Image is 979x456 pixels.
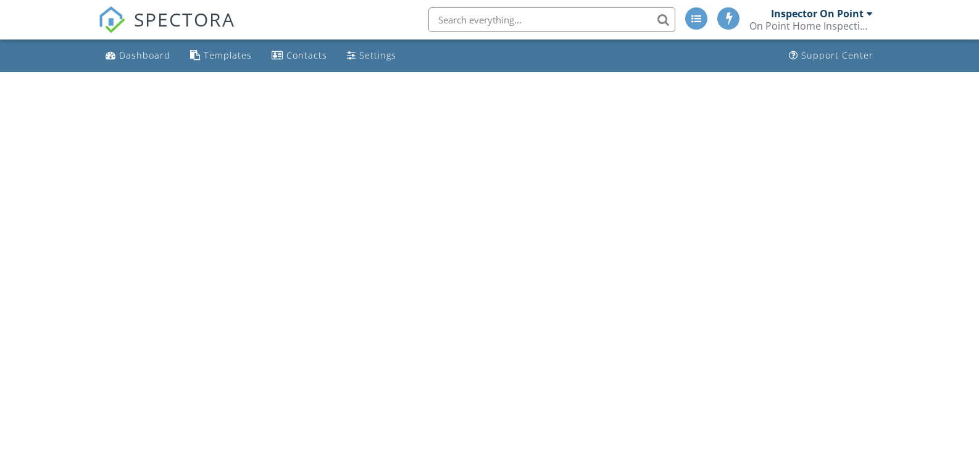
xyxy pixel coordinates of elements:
a: Templates [185,44,257,67]
div: Inspector On Point [771,7,864,20]
a: Settings [342,44,401,67]
a: SPECTORA [98,17,235,43]
a: Support Center [784,44,878,67]
a: Contacts [267,44,332,67]
div: Support Center [801,49,873,61]
div: Templates [204,49,252,61]
a: Dashboard [101,44,175,67]
div: Settings [359,49,396,61]
input: Search everything... [428,7,675,32]
div: Dashboard [119,49,170,61]
div: Contacts [286,49,327,61]
span: SPECTORA [134,6,235,32]
img: The Best Home Inspection Software - Spectora [98,6,125,33]
div: On Point Home Inspections LLC [749,20,873,32]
